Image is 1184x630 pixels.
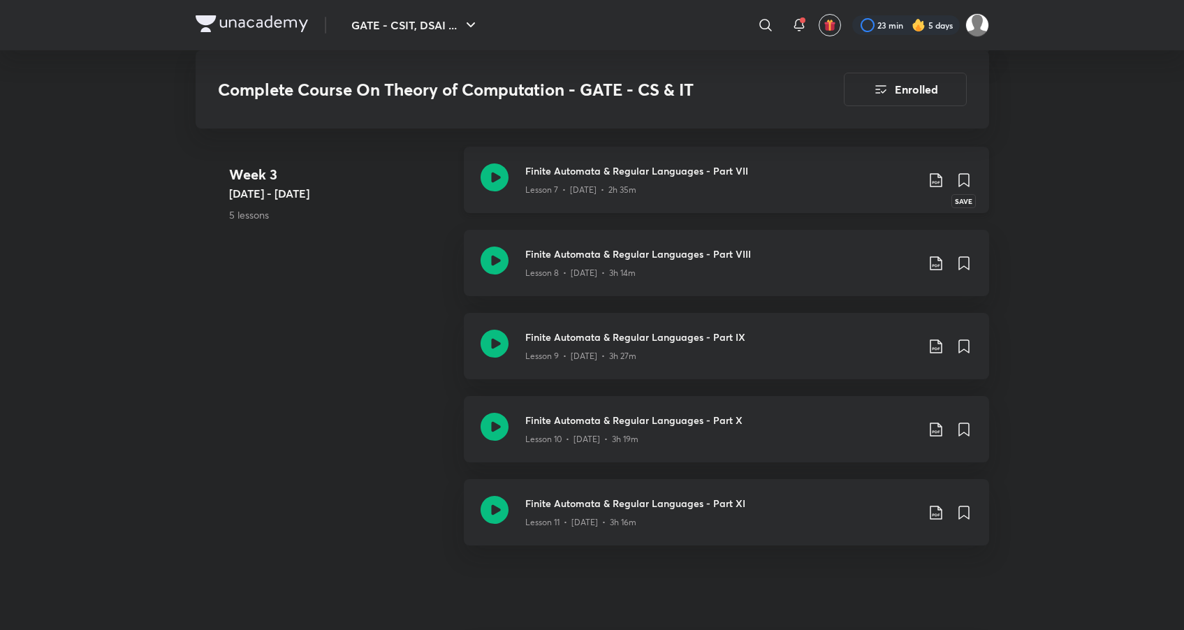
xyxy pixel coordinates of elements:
[912,18,926,32] img: streak
[218,80,765,100] h3: Complete Course On Theory of Computation - GATE - CS & IT
[965,13,989,37] img: Mayank Prakash
[951,194,976,208] span: Save
[525,433,638,446] p: Lesson 10 • [DATE] • 3h 19m
[525,184,636,196] p: Lesson 7 • [DATE] • 2h 35m
[464,147,989,230] a: Finite Automata & Regular Languages - Part VIILesson 7 • [DATE] • 2h 35mSave
[525,413,916,427] h3: Finite Automata & Regular Languages - Part X
[464,313,989,396] a: Finite Automata & Regular Languages - Part IXLesson 9 • [DATE] • 3h 27m
[525,516,636,529] p: Lesson 11 • [DATE] • 3h 16m
[229,185,453,202] h5: [DATE] - [DATE]
[824,19,836,31] img: avatar
[525,247,916,261] h3: Finite Automata & Regular Languages - Part VIII
[525,267,636,279] p: Lesson 8 • [DATE] • 3h 14m
[525,163,916,178] h3: Finite Automata & Regular Languages - Part VII
[464,230,989,313] a: Finite Automata & Regular Languages - Part VIIILesson 8 • [DATE] • 3h 14m
[343,11,488,39] button: GATE - CSIT, DSAI ...
[525,350,636,362] p: Lesson 9 • [DATE] • 3h 27m
[229,164,453,185] h4: Week 3
[819,14,841,36] button: avatar
[844,73,967,106] button: Enrolled
[525,496,916,511] h3: Finite Automata & Regular Languages - Part XI
[464,396,989,479] a: Finite Automata & Regular Languages - Part XLesson 10 • [DATE] • 3h 19m
[196,15,308,36] a: Company Logo
[464,479,989,562] a: Finite Automata & Regular Languages - Part XILesson 11 • [DATE] • 3h 16m
[229,207,453,222] p: 5 lessons
[196,15,308,32] img: Company Logo
[525,330,916,344] h3: Finite Automata & Regular Languages - Part IX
